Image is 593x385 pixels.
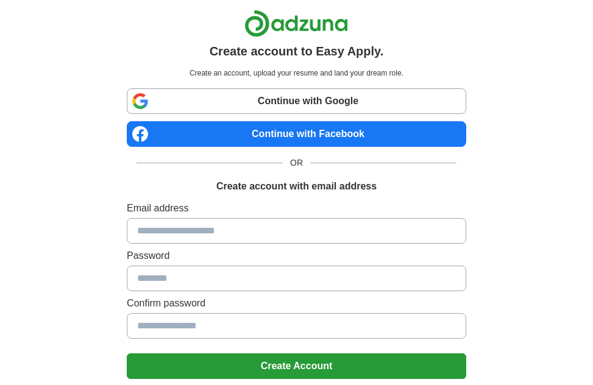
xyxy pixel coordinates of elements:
[210,42,384,60] h1: Create account to Easy Apply.
[127,201,466,216] label: Email address
[129,68,464,79] p: Create an account, upload your resume and land your dream role.
[127,121,466,147] a: Continue with Facebook
[283,157,310,169] span: OR
[127,88,466,114] a: Continue with Google
[216,179,377,194] h1: Create account with email address
[127,296,466,311] label: Confirm password
[127,353,466,379] button: Create Account
[244,10,348,37] img: Adzuna logo
[127,249,466,263] label: Password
